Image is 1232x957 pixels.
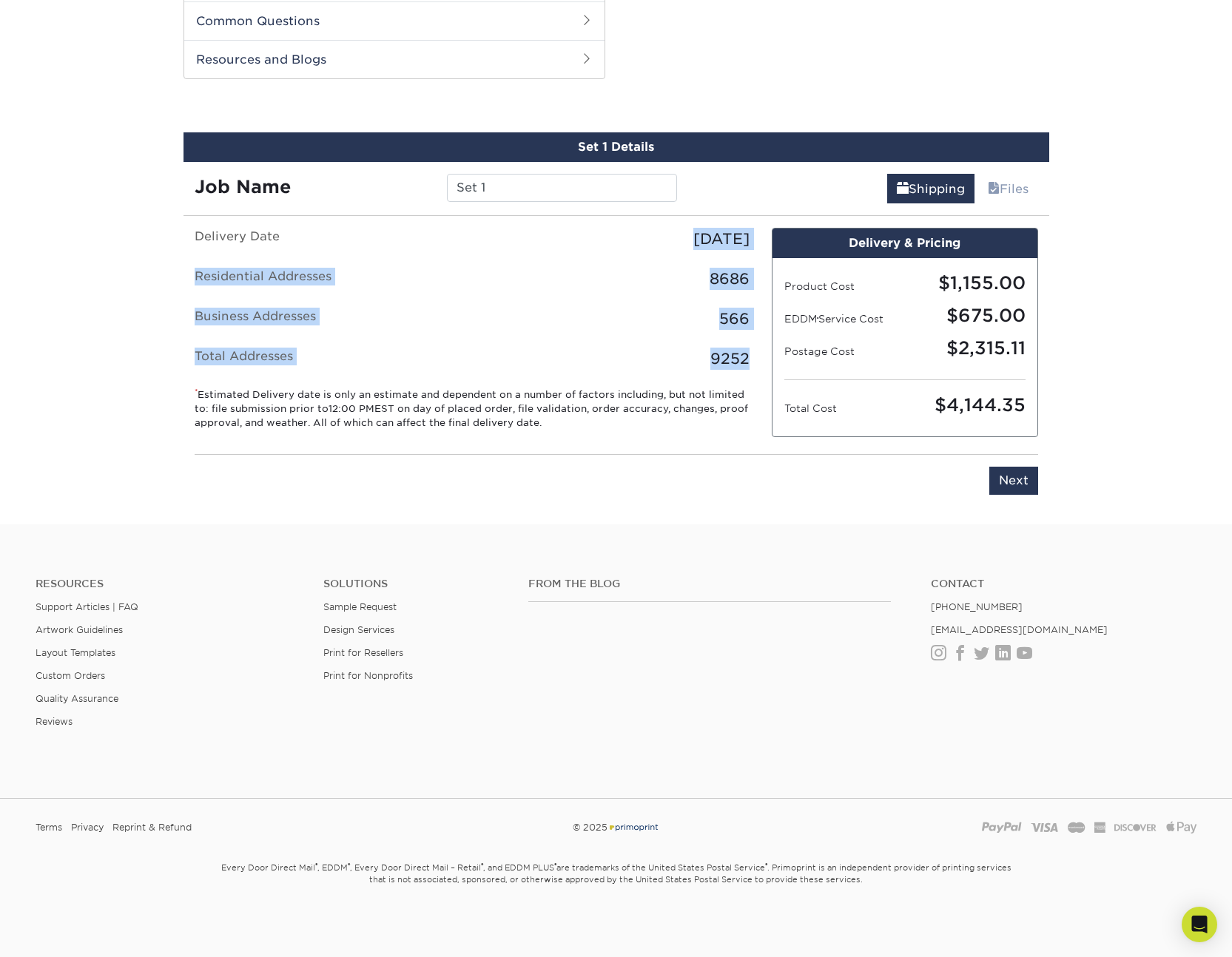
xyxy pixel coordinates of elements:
[988,182,1000,196] span: files
[36,816,62,839] a: Terms
[472,308,761,330] div: 566
[323,647,403,658] a: Print for Resellers
[817,317,818,321] span: ®
[784,344,905,359] label: Postage Cost
[184,228,472,250] label: Delivery Date
[978,174,1038,203] a: Files
[184,308,472,330] label: Business Addresses
[195,176,291,197] strong: Job Name
[184,348,472,370] label: Total Addresses
[36,670,105,681] a: Custom Orders
[784,311,905,326] label: EDDM Service Cost
[36,624,123,635] a: Artwork Guidelines
[905,392,1037,419] div: $4,144.35
[419,816,813,839] div: © 2025
[931,601,1023,612] a: [PHONE_NUMBER]
[36,716,73,727] a: Reviews
[323,578,507,590] h4: Solutions
[195,388,750,430] small: Estimated Delivery date is only an estimate and dependent on a number of factors including, but n...
[184,856,1049,922] small: Every Door Direct Mail , EDDM , Every Door Direct Mail – Retail , and EDDM PLUS are trademarks of...
[989,467,1038,495] input: Next
[481,862,483,869] sup: ®
[554,862,556,869] sup: ®
[329,403,374,414] span: 12:00 PM
[1182,907,1217,942] div: Open Intercom Messenger
[36,693,118,704] a: Quality Assurance
[36,578,301,590] h4: Resources
[184,132,1049,162] div: Set 1 Details
[323,601,397,612] a: Sample Request
[784,279,905,294] label: Product Cost
[472,268,761,290] div: 8686
[323,670,413,681] a: Print for Nonprofits
[323,624,394,635] a: Design Services
[472,228,761,250] div: [DATE]
[71,816,104,839] a: Privacy
[528,578,891,590] h4: From the Blog
[772,229,1037,258] div: Delivery & Pricing
[4,912,126,952] iframe: Google Customer Reviews
[184,1,605,40] h2: Common Questions
[36,601,138,612] a: Support Articles | FAQ
[472,348,761,370] div: 9252
[784,401,905,416] label: Total Cost
[348,862,350,869] sup: ®
[931,578,1196,590] a: Contact
[897,182,909,196] span: shipping
[184,268,472,290] label: Residential Addresses
[184,40,605,78] h2: Resources and Blogs
[36,647,115,658] a: Layout Templates
[607,822,659,833] img: Primoprint
[447,174,677,202] input: Enter a job name
[905,335,1037,362] div: $2,315.11
[905,270,1037,297] div: $1,155.00
[905,302,1037,329] div: $675.00
[887,174,975,203] a: Shipping
[315,862,317,869] sup: ®
[931,624,1108,635] a: [EMAIL_ADDRESS][DOMAIN_NAME]
[765,862,767,869] sup: ®
[112,816,192,839] a: Reprint & Refund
